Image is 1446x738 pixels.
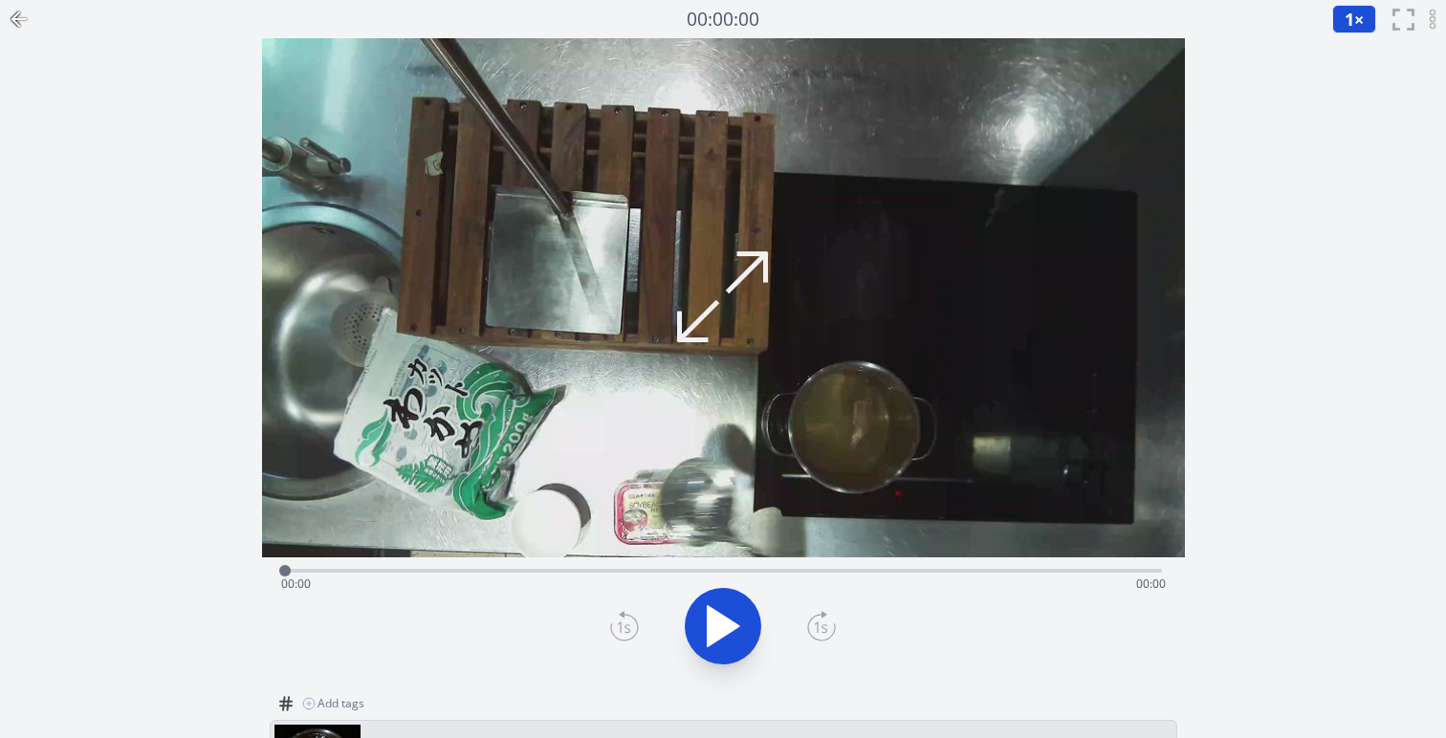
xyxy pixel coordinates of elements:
[687,6,759,33] a: 00:00:00
[1136,575,1166,592] span: 00:00
[295,688,372,719] button: Add tags
[1345,8,1354,31] span: 1
[1332,5,1376,33] button: 1×
[318,696,364,711] span: Add tags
